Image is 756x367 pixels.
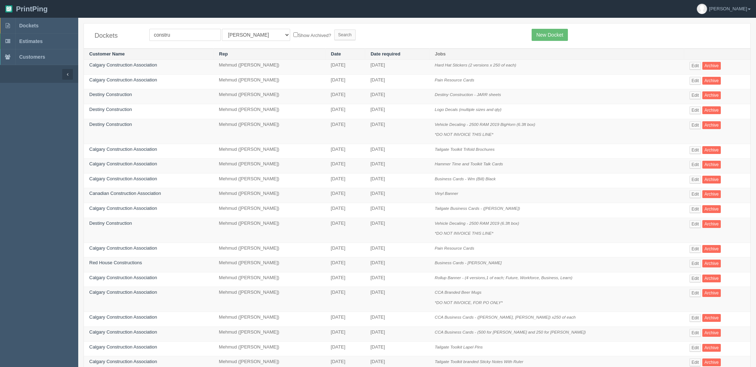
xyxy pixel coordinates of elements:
td: [DATE] [365,272,430,287]
i: Vehicle Decaling - 2500 RAM 2019 BigHorn (6.3ft box) [435,122,535,127]
a: Calgary Construction Association [89,161,157,166]
td: [DATE] [365,144,430,159]
td: [DATE] [325,243,365,257]
i: Tailgate Toolkit Trifold Brochures [435,147,494,151]
i: Pain Resource Cards [435,78,474,82]
a: Calgary Construction Association [89,329,157,335]
a: Edit [690,106,701,114]
a: Calgary Construction Association [89,206,157,211]
a: Calgary Construction Association [89,314,157,320]
td: [DATE] [365,327,430,342]
td: Mehmud ([PERSON_NAME]) [214,257,325,272]
td: [DATE] [365,243,430,257]
a: Archive [702,289,721,297]
td: [DATE] [365,173,430,188]
a: Edit [690,245,701,253]
a: Archive [702,106,721,114]
td: Mehmud ([PERSON_NAME]) [214,188,325,203]
i: *DO NOT INVOICE, FOR PO ONLY* [435,300,502,305]
i: *DO NOT INVOICE THIS LINE* [435,231,493,235]
a: Date required [371,51,400,57]
a: Edit [690,205,701,213]
span: Customers [19,54,45,60]
i: CCA Business Cards - ([PERSON_NAME], [PERSON_NAME]) x250 of each [435,315,575,319]
a: Calgary Construction Association [89,77,157,83]
td: [DATE] [365,188,430,203]
input: Show Archived? [293,32,298,37]
a: Archive [702,358,721,366]
td: Mehmud ([PERSON_NAME]) [214,74,325,89]
a: Archive [702,329,721,337]
td: Mehmud ([PERSON_NAME]) [214,312,325,327]
h4: Dockets [95,32,139,39]
a: Edit [690,190,701,198]
td: Mehmud ([PERSON_NAME]) [214,327,325,342]
i: Pain Resource Cards [435,246,474,250]
td: [DATE] [325,272,365,287]
td: [DATE] [325,257,365,272]
i: Vehicle Decaling - 2500 RAM 2019 (6.3ft box) [435,221,519,225]
a: New Docket [532,29,568,41]
td: [DATE] [325,144,365,159]
label: Show Archived? [293,31,331,39]
td: Mehmud ([PERSON_NAME]) [214,60,325,75]
td: [DATE] [365,89,430,104]
i: Business Cards - Wm (Bill) Black [435,176,495,181]
a: Edit [690,344,701,352]
a: Canadian Construction Association [89,191,161,196]
td: Mehmud ([PERSON_NAME]) [214,243,325,257]
a: Archive [702,260,721,267]
a: Archive [702,275,721,282]
td: [DATE] [365,341,430,356]
a: Calgary Construction Association [89,147,157,152]
td: [DATE] [325,218,365,243]
td: Mehmud ([PERSON_NAME]) [214,287,325,312]
td: [DATE] [325,287,365,312]
a: Calgary Construction Association [89,289,157,295]
td: Mehmud ([PERSON_NAME]) [214,119,325,144]
i: Rollup Banner - (4 versions,1 of each; Future, Workforce, Business, Learn) [435,275,572,280]
td: [DATE] [325,188,365,203]
td: [DATE] [365,60,430,75]
a: Edit [690,314,701,322]
td: Mehmud ([PERSON_NAME]) [214,104,325,119]
i: Tailgate Toolkit Lapel Pins [435,345,483,349]
a: Edit [690,329,701,337]
a: Edit [690,91,701,99]
a: Calgary Construction Association [89,359,157,364]
i: Hard Hat Stickers (2 versions x 250 of each) [435,63,516,67]
a: Archive [702,146,721,154]
td: Mehmud ([PERSON_NAME]) [214,272,325,287]
i: Tailgate Toolkit branded Sticky Notes With Ruler [435,359,523,364]
a: Edit [690,358,701,366]
td: [DATE] [365,119,430,144]
td: [DATE] [325,341,365,356]
td: [DATE] [325,119,365,144]
td: [DATE] [325,203,365,218]
td: Mehmud ([PERSON_NAME]) [214,159,325,174]
i: *DO NOT INVOICE THIS LINE* [435,132,493,137]
a: Destiny Construction [89,92,132,97]
td: [DATE] [325,173,365,188]
a: Archive [702,176,721,183]
a: Edit [690,220,701,228]
a: Archive [702,62,721,70]
i: Destiny Construction - JARR sheets [435,92,501,97]
td: Mehmud ([PERSON_NAME]) [214,173,325,188]
td: Mehmud ([PERSON_NAME]) [214,203,325,218]
input: Search [334,30,356,40]
i: Hammer Time and Toolkit Talk Cards [435,161,503,166]
a: Archive [702,245,721,253]
i: Business Cards - [PERSON_NAME] [435,260,501,265]
a: Archive [702,344,721,352]
a: Archive [702,205,721,213]
a: Archive [702,91,721,99]
a: Archive [702,161,721,169]
a: Edit [690,146,701,154]
td: [DATE] [365,257,430,272]
td: [DATE] [325,312,365,327]
a: Calgary Construction Association [89,344,157,350]
a: Destiny Construction [89,107,132,112]
td: Mehmud ([PERSON_NAME]) [214,218,325,243]
a: Archive [702,314,721,322]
